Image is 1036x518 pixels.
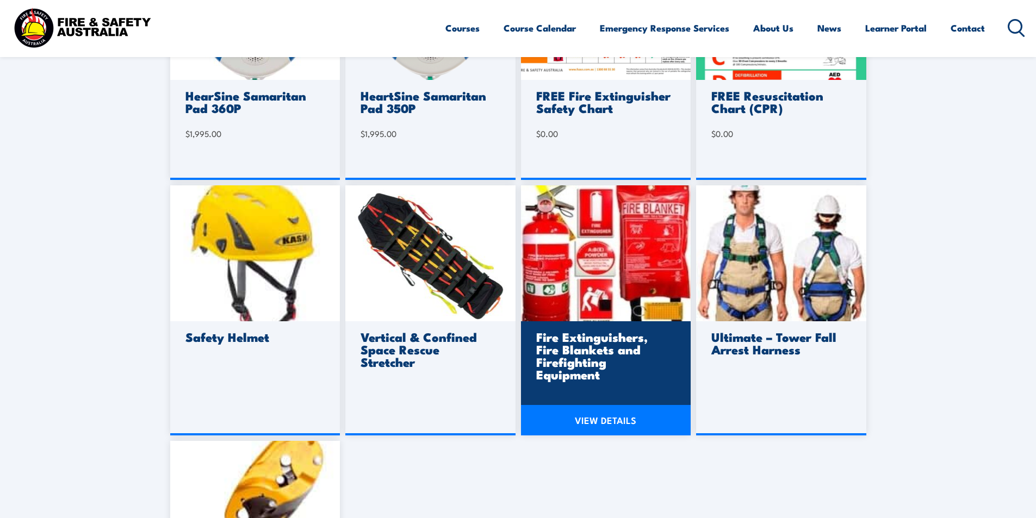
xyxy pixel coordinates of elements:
[817,14,841,42] a: News
[185,128,221,139] bdi: 1,995.00
[504,14,576,42] a: Course Calendar
[445,14,480,42] a: Courses
[185,330,322,343] h3: Safety Helmet
[951,14,985,42] a: Contact
[711,128,716,139] span: $
[361,330,497,368] h3: Vertical & Confined Space Rescue Stretcher
[345,185,516,321] img: ferno-roll-up-stretcher.jpg
[600,14,729,42] a: Emergency Response Services
[711,128,733,139] bdi: 0.00
[361,128,396,139] bdi: 1,995.00
[753,14,793,42] a: About Us
[711,330,848,355] h3: Ultimate – Tower Fall Arrest Harness
[536,128,558,139] bdi: 0.00
[536,89,673,114] h3: FREE Fire Extinguisher Safety Chart
[185,128,190,139] span: $
[696,185,866,321] img: arrest-harness.jpg
[711,89,848,114] h3: FREE Resuscitation Chart (CPR)
[521,185,691,321] img: admin-ajax-3-.jpg
[170,185,340,321] img: safety-helmet.jpg
[361,89,497,114] h3: HeartSine Samaritan Pad 350P
[536,128,541,139] span: $
[361,128,365,139] span: $
[536,330,673,380] h3: Fire Extinguishers, Fire Blankets and Firefighting Equipment
[521,405,691,435] a: VIEW DETAILS
[865,14,927,42] a: Learner Portal
[185,89,322,114] h3: HearSine Samaritan Pad 360P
